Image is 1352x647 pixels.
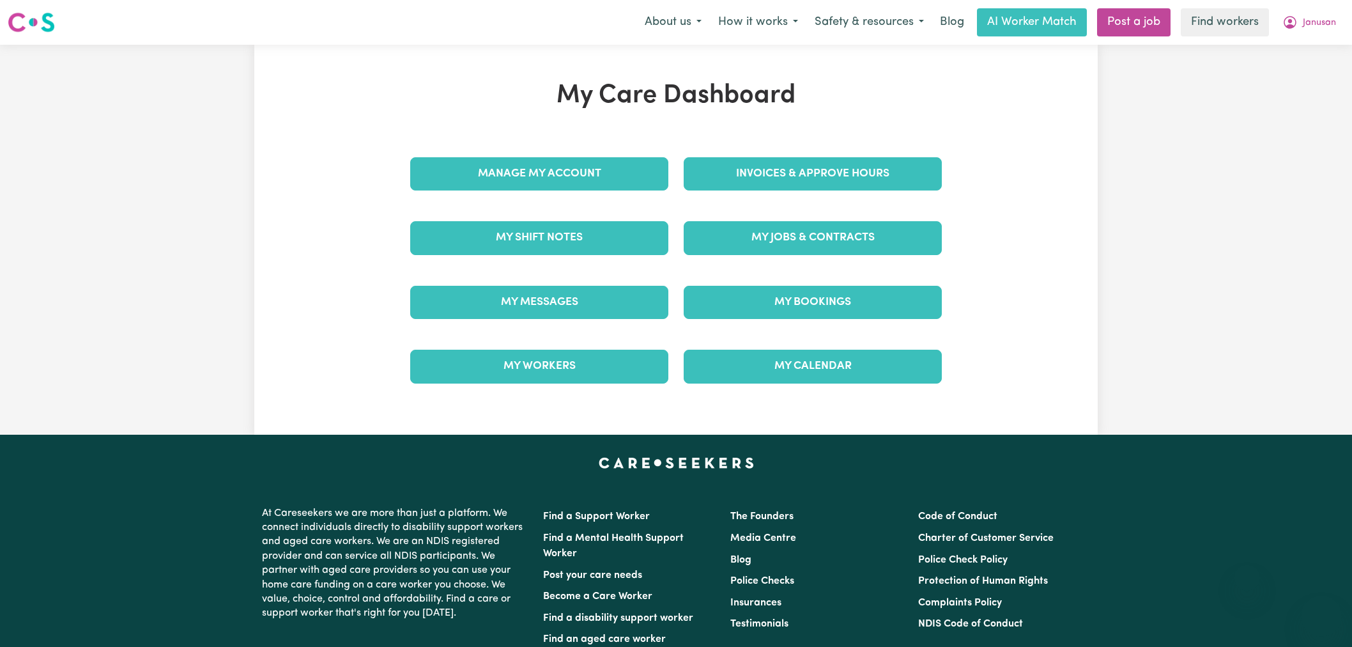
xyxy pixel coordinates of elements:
a: Media Centre [730,533,796,543]
iframe: Close message [1234,565,1260,591]
a: Complaints Policy [918,598,1002,608]
a: Police Check Policy [918,555,1008,565]
a: Protection of Human Rights [918,576,1048,586]
a: Careseekers home page [599,458,754,468]
a: My Calendar [684,350,942,383]
a: Blog [932,8,972,36]
a: Invoices & Approve Hours [684,157,942,191]
a: Insurances [730,598,781,608]
a: My Messages [410,286,668,319]
a: Charter of Customer Service [918,533,1054,543]
a: Testimonials [730,619,788,629]
a: Find an aged care worker [543,634,666,644]
a: Police Checks [730,576,794,586]
a: Post your care needs [543,570,642,581]
a: Manage My Account [410,157,668,191]
a: Find workers [1181,8,1269,36]
a: Find a Mental Health Support Worker [543,533,684,559]
iframe: Button to launch messaging window [1301,596,1342,637]
button: About us [636,9,710,36]
a: Careseekers logo [8,8,55,37]
a: The Founders [730,511,794,522]
h1: My Care Dashboard [403,81,949,111]
a: AI Worker Match [977,8,1087,36]
a: Find a Support Worker [543,511,650,522]
a: Find a disability support worker [543,613,693,623]
a: My Bookings [684,286,942,319]
a: My Shift Notes [410,221,668,254]
a: NDIS Code of Conduct [918,619,1023,629]
a: Become a Care Worker [543,591,652,602]
a: My Workers [410,350,668,383]
img: Careseekers logo [8,11,55,34]
a: Post a job [1097,8,1171,36]
a: My Jobs & Contracts [684,221,942,254]
a: Code of Conduct [918,511,997,522]
button: How it works [710,9,806,36]
a: Blog [730,555,751,565]
button: Safety & resources [806,9,932,36]
span: Janusan [1303,16,1336,30]
button: My Account [1274,9,1344,36]
p: At Careseekers we are more than just a platform. We connect individuals directly to disability su... [262,501,528,626]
